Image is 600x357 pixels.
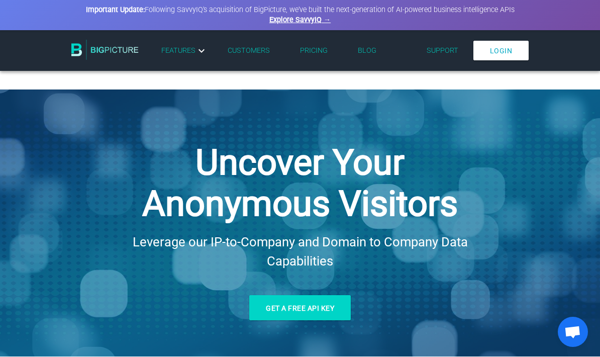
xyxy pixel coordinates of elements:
a: Features [161,45,208,57]
h1: Uncover Your Anonymous Visitors [112,142,488,224]
img: BigPicture.io [71,40,139,60]
a: Login [473,41,529,60]
a: Get a free API key [249,295,351,320]
h2: Leverage our IP-to-Company and Domain to Company Data Capabilities [112,232,488,271]
div: Open chat [558,317,588,347]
